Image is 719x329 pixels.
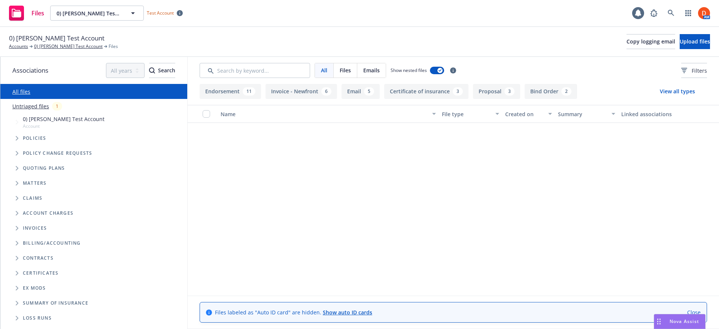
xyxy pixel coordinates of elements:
[149,63,175,78] button: SearchSearch
[681,67,707,75] span: Filters
[215,308,372,316] span: Files labeled as "Auto ID card" are hidden.
[23,301,88,305] span: Summary of insurance
[505,110,544,118] div: Created on
[266,84,337,99] button: Invoice - Newfront
[23,151,92,156] span: Policy change requests
[23,115,104,123] span: 0) [PERSON_NAME] Test Account
[453,87,463,96] div: 3
[664,6,679,21] a: Search
[621,110,679,118] div: Linked associations
[34,43,103,50] a: 0) [PERSON_NAME] Test Account
[12,88,30,95] a: All files
[561,87,571,96] div: 2
[200,63,310,78] input: Search by keyword...
[618,105,682,123] button: Linked associations
[221,110,428,118] div: Name
[473,84,520,99] button: Proposal
[0,114,187,236] div: Tree Example
[23,136,46,141] span: Policies
[52,102,62,111] div: 1
[439,105,502,123] button: File type
[502,105,555,123] button: Created on
[149,63,175,78] div: Search
[23,211,73,215] span: Account charges
[648,84,707,99] button: View all types
[646,6,661,21] a: Report a Bug
[321,87,331,96] div: 6
[23,286,46,290] span: Ex Mods
[670,318,699,325] span: Nova Assist
[144,9,186,17] span: Test Account
[147,10,174,16] span: Test Account
[442,110,491,118] div: File type
[384,84,468,99] button: Certificate of insurance
[698,7,710,19] img: photo
[681,63,707,78] button: Filters
[50,6,144,21] button: 0) [PERSON_NAME] Test Account
[23,316,52,320] span: Loss Runs
[12,66,48,75] span: Associations
[680,38,710,45] span: Upload files
[243,87,255,96] div: 11
[23,166,65,170] span: Quoting plans
[342,84,380,99] button: Email
[323,309,372,316] a: Show auto ID cards
[23,256,54,260] span: Contracts
[654,314,664,329] div: Drag to move
[23,123,104,129] span: Account
[23,241,81,245] span: Billing/Accounting
[57,9,121,17] span: 0) [PERSON_NAME] Test Account
[504,87,515,96] div: 3
[23,181,46,185] span: Matters
[23,196,42,200] span: Claims
[340,66,351,74] span: Files
[391,67,427,73] span: Show nested files
[681,6,696,21] a: Switch app
[555,105,618,123] button: Summary
[680,34,710,49] button: Upload files
[525,84,577,99] button: Bind Order
[9,43,28,50] a: Accounts
[558,110,607,118] div: Summary
[687,308,701,316] a: Close
[363,66,380,74] span: Emails
[203,110,210,118] input: Select all
[627,34,675,49] button: Copy logging email
[654,314,706,329] button: Nova Assist
[200,84,261,99] button: Endorsement
[12,102,49,110] a: Untriaged files
[218,105,439,123] button: Name
[364,87,374,96] div: 5
[31,10,44,16] span: Files
[692,67,707,75] span: Filters
[321,66,327,74] span: All
[6,3,47,24] a: Files
[23,226,47,230] span: Invoices
[149,67,155,73] svg: Search
[627,38,675,45] span: Copy logging email
[23,271,58,275] span: Certificates
[9,33,104,43] span: 0) [PERSON_NAME] Test Account
[109,43,118,50] span: Files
